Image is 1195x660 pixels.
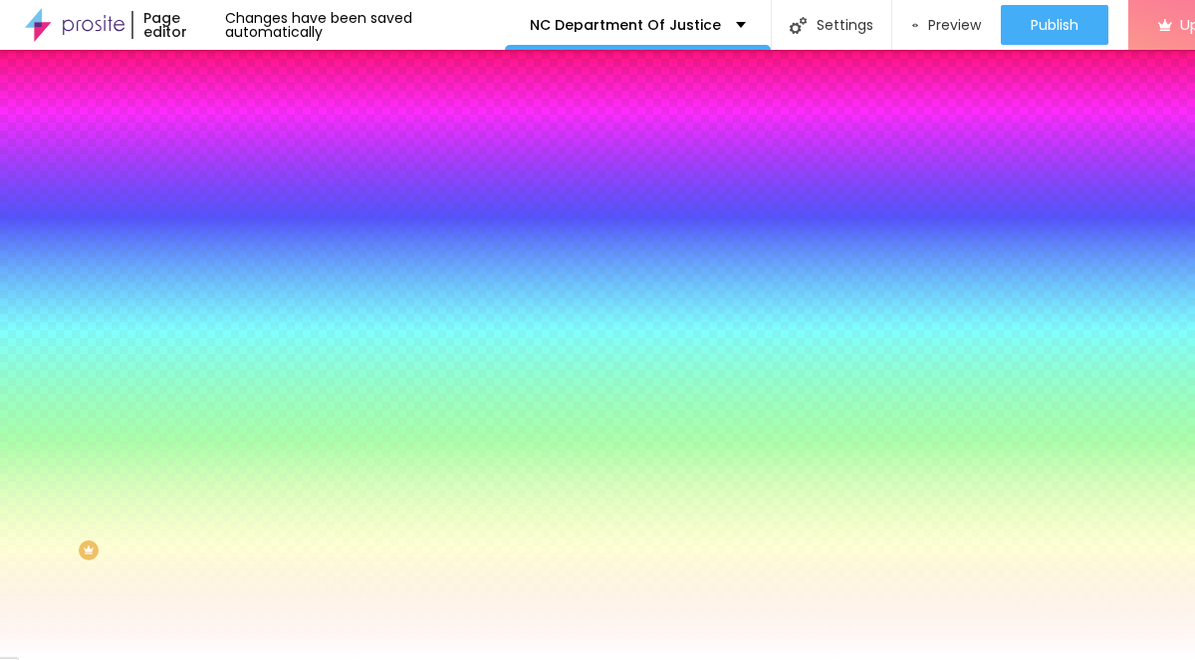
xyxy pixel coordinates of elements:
div: Page editor [131,11,225,39]
img: view-1.svg [912,17,918,34]
p: NC Department Of Justice [530,18,721,32]
span: Publish [1031,17,1078,33]
div: Changes have been saved automatically [225,11,505,39]
img: Icone [790,17,807,34]
button: Preview [892,5,1001,45]
button: Publish [1001,5,1108,45]
span: Preview [928,17,981,33]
